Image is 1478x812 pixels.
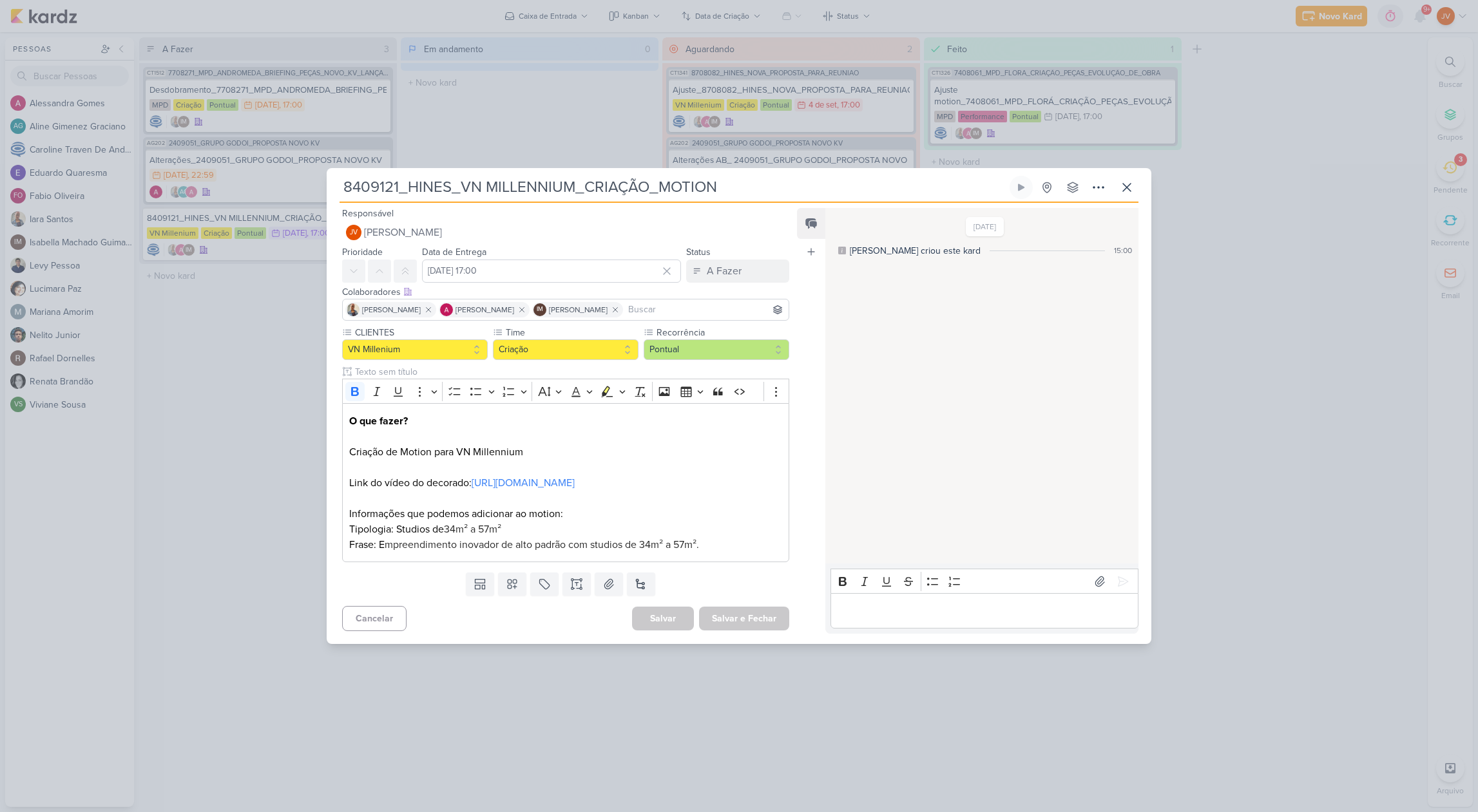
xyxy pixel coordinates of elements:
span: [PERSON_NAME] [456,304,514,316]
label: Data de Entrega [422,247,486,258]
label: Time [504,326,638,339]
button: VN Millenium [342,339,488,360]
input: Buscar [626,302,786,317]
div: Joney Viana [346,225,361,240]
button: A Fazer [686,260,789,283]
span: [PERSON_NAME] [364,225,442,240]
span: 34m² a 57m² [444,523,501,536]
div: Editor toolbar [830,569,1138,594]
span: mpreendimento inovador de alto padrão com studios de 34m² a 57m². [385,538,699,551]
input: Kard Sem Título [340,176,1007,199]
img: Alessandra Gomes [440,303,453,316]
p: JV [350,229,358,236]
p: IM [537,307,543,313]
label: Recorrência [655,326,789,339]
p: Link do vídeo do decorado: Informações que podemos adicionar ao motion: [349,460,782,522]
p: Criação de Motion para VN Millennium [349,444,782,460]
strong: O que fazer? [349,415,408,428]
div: Editor toolbar [342,379,789,404]
button: JV [PERSON_NAME] [342,221,789,244]
span: [PERSON_NAME] [549,304,608,316]
div: Ligar relógio [1016,182,1026,193]
button: Cancelar [342,606,407,631]
div: Isabella Machado Guimarães [533,303,546,316]
span: [PERSON_NAME] [362,304,421,316]
input: Select a date [422,260,681,283]
a: [URL][DOMAIN_NAME] [472,477,575,489]
img: Iara Santos [347,303,360,316]
button: Criação [493,339,638,360]
div: Editor editing area: main [342,403,789,562]
label: Prioridade [342,247,383,258]
div: A Fazer [707,263,742,279]
label: Status [686,247,711,258]
div: 15:00 [1114,245,1132,256]
button: Pontual [644,339,789,360]
div: Colaboradores [342,285,789,299]
label: Responsável [342,208,394,219]
input: Texto sem título [352,365,789,379]
div: [PERSON_NAME] criou este kard [850,244,981,258]
div: Editor editing area: main [830,593,1138,628]
p: Tipologia: Studios de Frase: E [349,522,782,552]
label: CLIENTES [354,326,488,339]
